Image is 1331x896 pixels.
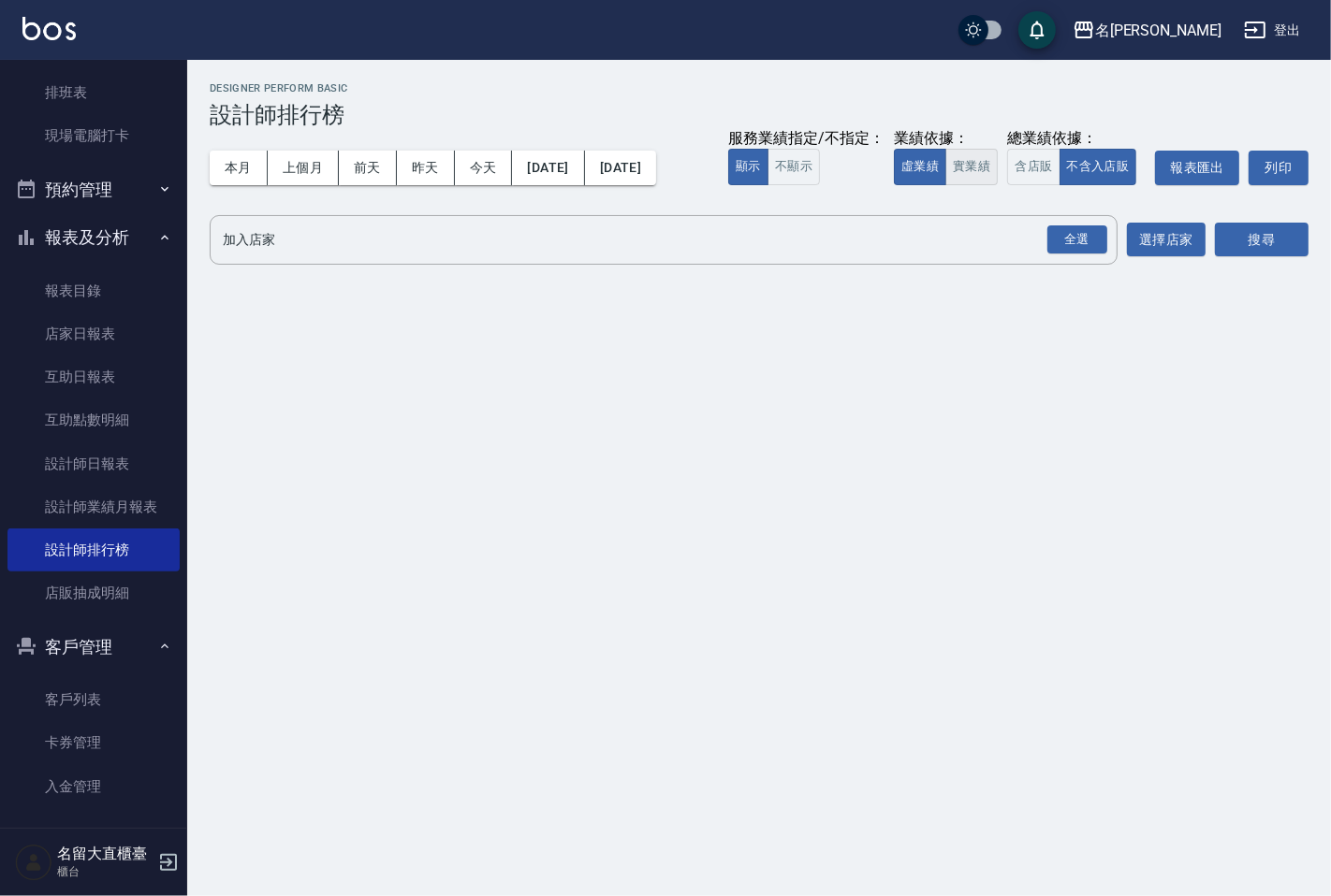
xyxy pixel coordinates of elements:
[894,129,998,149] div: 業績依據：
[210,102,1309,128] h3: 設計師排行榜
[728,129,885,149] div: 服務業績指定/不指定：
[1018,11,1056,49] button: save
[1215,223,1309,257] button: 搜尋
[1044,222,1111,258] button: Open
[7,678,180,721] a: 客戶列表
[15,844,52,881] img: Person
[1236,13,1309,48] button: 登出
[7,114,180,157] a: 現場電腦打卡
[7,213,180,262] button: 報表及分析
[7,765,180,808] a: 入金管理
[7,398,180,441] a: 互助點數明細
[7,623,180,672] button: 客戶管理
[585,151,656,185] button: [DATE]
[210,151,268,185] button: 本月
[268,151,339,185] button: 上個月
[455,151,513,185] button: 今天
[7,816,180,864] button: 商品管理
[1127,223,1207,257] button: 選擇店家
[22,17,76,40] img: Logo
[728,149,768,185] button: 顯示
[7,485,180,528] a: 設計師業績月報表
[7,269,180,312] a: 報表目錄
[1007,149,1060,185] button: 含店販
[57,863,153,880] p: 櫃台
[894,149,946,185] button: 虛業績
[1007,129,1146,149] div: 總業績依據：
[7,166,180,214] button: 預約管理
[7,442,180,485] a: 設計師日報表
[1249,151,1309,185] button: 列印
[1155,151,1239,185] button: 報表匯出
[1060,149,1137,185] button: 不含入店販
[218,224,1081,256] input: 店家名稱
[7,571,180,614] a: 店販抽成明細
[7,312,180,355] a: 店家日報表
[7,355,180,398] a: 互助日報表
[7,528,180,571] a: 設計師排行榜
[512,151,584,185] button: [DATE]
[57,845,153,863] h5: 名留大直櫃臺
[1095,19,1221,42] div: 名[PERSON_NAME]
[397,151,455,185] button: 昨天
[7,71,180,114] a: 排班表
[7,721,180,764] a: 卡券管理
[768,149,820,185] button: 不顯示
[339,151,397,185] button: 前天
[1047,225,1107,254] div: 全選
[1065,11,1229,50] button: 名[PERSON_NAME]
[210,82,1309,94] h2: Designer Perform Basic
[945,149,998,185] button: 實業績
